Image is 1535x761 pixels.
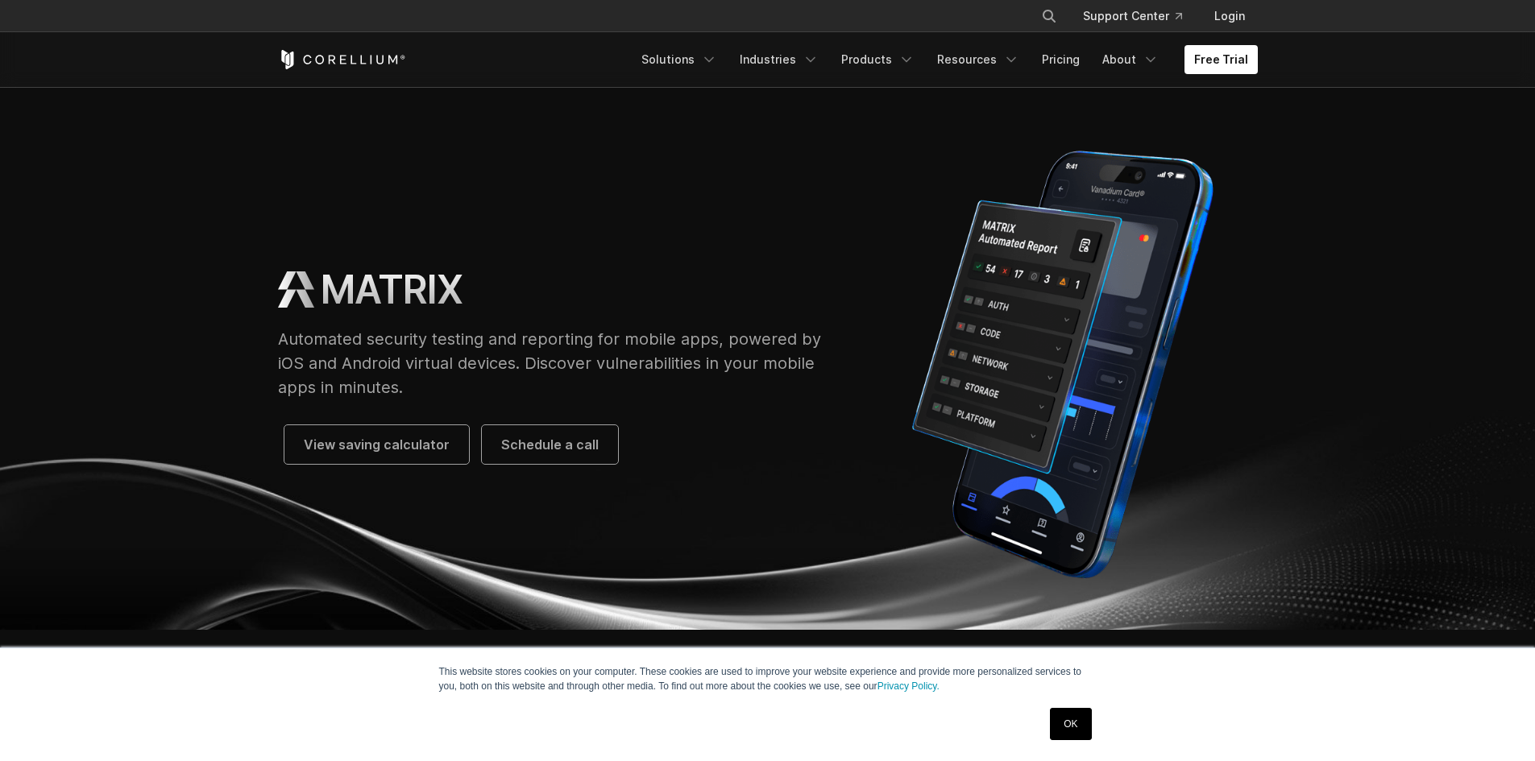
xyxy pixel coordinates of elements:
a: View saving calculator [284,425,469,464]
p: Automated security testing and reporting for mobile apps, powered by iOS and Android virtual devi... [278,327,836,399]
a: Corellium Home [278,50,406,69]
a: Industries [730,45,828,74]
a: Schedule a call [482,425,618,464]
button: Search [1035,2,1064,31]
a: Login [1201,2,1258,31]
a: About [1093,45,1168,74]
span: View saving calculator [304,435,450,454]
a: Products [832,45,924,74]
h1: MATRIX [321,266,463,314]
a: OK [1050,708,1091,740]
a: Resources [927,45,1029,74]
a: Solutions [632,45,727,74]
span: Schedule a call [501,435,599,454]
p: This website stores cookies on your computer. These cookies are used to improve your website expe... [439,664,1097,693]
a: Pricing [1032,45,1089,74]
div: Navigation Menu [1022,2,1258,31]
a: Support Center [1070,2,1195,31]
img: Corellium MATRIX automated report on iPhone showing app vulnerability test results across securit... [868,139,1257,590]
a: Free Trial [1184,45,1258,74]
div: Navigation Menu [632,45,1258,74]
img: MATRIX Logo [278,271,314,308]
a: Privacy Policy. [877,680,940,692]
